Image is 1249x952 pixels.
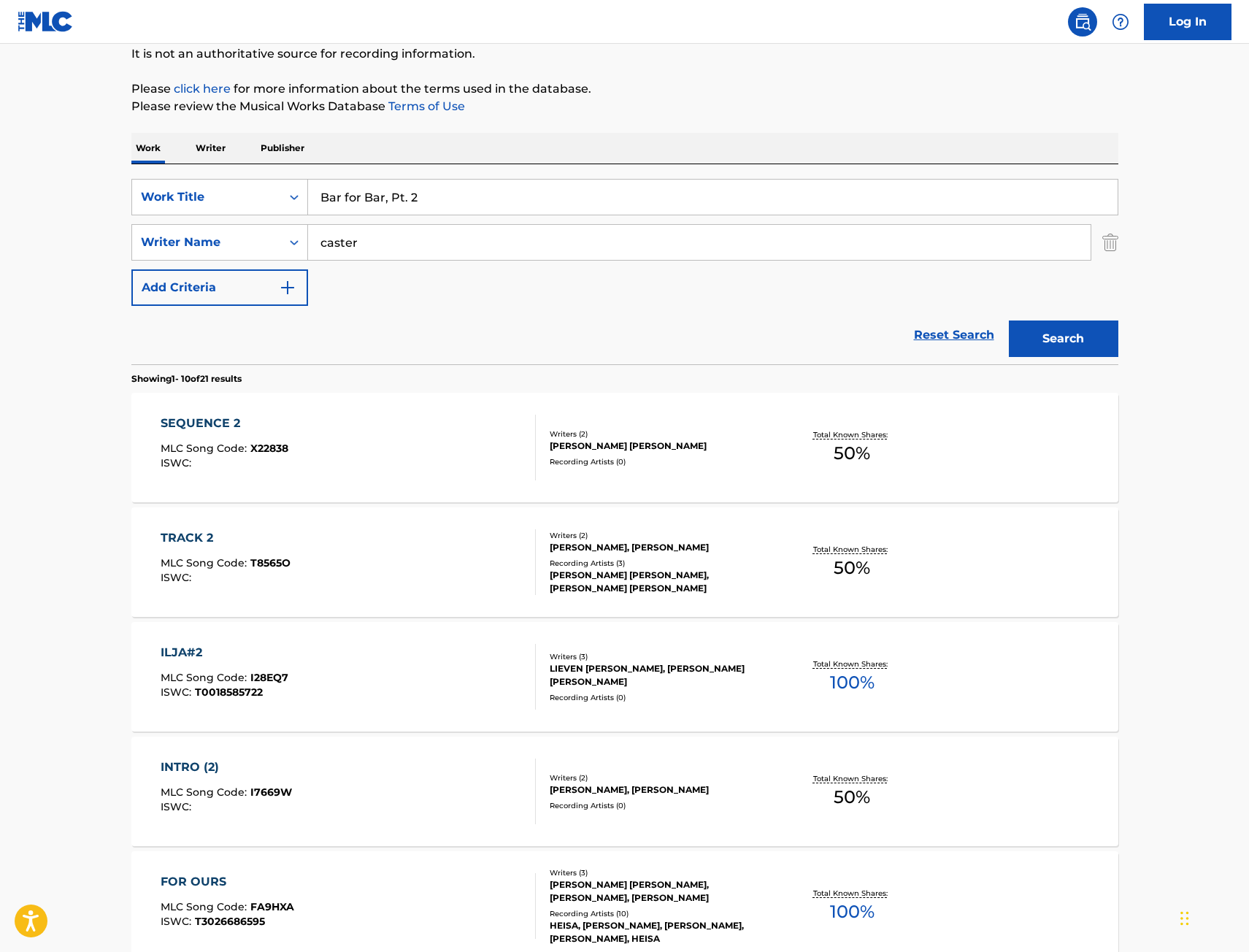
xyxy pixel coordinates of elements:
[131,269,308,306] button: Add Criteria
[1112,13,1129,31] img: help
[161,759,292,776] div: INTRO (2)
[550,651,770,662] div: Writers ( 3 )
[813,544,891,555] p: Total Known Shares:
[550,919,770,945] div: HEISA, [PERSON_NAME], [PERSON_NAME], [PERSON_NAME], HEISA
[195,686,263,699] span: T0018585722
[161,442,250,455] span: MLC Song Code :
[1068,7,1097,37] a: Public Search
[161,529,291,547] div: TRACK 2
[161,900,250,913] span: MLC Song Code :
[174,82,231,96] a: click here
[550,569,770,595] div: [PERSON_NAME] [PERSON_NAME], [PERSON_NAME] [PERSON_NAME]
[161,644,288,661] div: ILJA#2
[250,900,294,913] span: FA9HXA
[385,99,465,113] a: Terms of Use
[131,133,165,164] p: Work
[813,659,891,669] p: Total Known Shares:
[1074,13,1091,31] img: search
[141,188,272,206] div: Work Title
[550,541,770,554] div: [PERSON_NAME], [PERSON_NAME]
[830,899,875,925] span: 100 %
[161,556,250,569] span: MLC Song Code :
[250,442,288,455] span: X22838
[907,319,1002,351] a: Reset Search
[250,556,291,569] span: T8565O
[279,279,296,296] img: 9d2ae6d4665cec9f34b9.svg
[141,234,272,251] div: Writer Name
[131,98,1118,115] p: Please review the Musical Works Database
[813,888,891,899] p: Total Known Shares:
[1144,4,1231,40] a: Log In
[813,429,891,440] p: Total Known Shares:
[131,507,1118,617] a: TRACK 2MLC Song Code:T8565OISWC:Writers (2)[PERSON_NAME], [PERSON_NAME]Recording Artists (3)[PERS...
[834,784,870,810] span: 50 %
[550,908,770,919] div: Recording Artists ( 10 )
[830,669,875,696] span: 100 %
[1106,7,1135,37] div: Help
[131,622,1118,732] a: ILJA#2MLC Song Code:I28EQ7ISWC:T0018585722Writers (3)LIEVEN [PERSON_NAME], [PERSON_NAME] [PERSON_...
[550,456,770,467] div: Recording Artists ( 0 )
[550,867,770,878] div: Writers ( 3 )
[813,773,891,784] p: Total Known Shares:
[161,415,288,432] div: SEQUENCE 2
[550,800,770,811] div: Recording Artists ( 0 )
[550,662,770,688] div: LIEVEN [PERSON_NAME], [PERSON_NAME] [PERSON_NAME]
[18,11,74,32] img: MLC Logo
[1009,320,1118,357] button: Search
[256,133,309,164] p: Publisher
[161,800,195,813] span: ISWC :
[191,133,230,164] p: Writer
[161,571,195,584] span: ISWC :
[161,786,250,799] span: MLC Song Code :
[161,456,195,469] span: ISWC :
[550,772,770,783] div: Writers ( 2 )
[550,530,770,541] div: Writers ( 2 )
[131,80,1118,98] p: Please for more information about the terms used in the database.
[131,393,1118,502] a: SEQUENCE 2MLC Song Code:X22838ISWC:Writers (2)[PERSON_NAME] [PERSON_NAME]Recording Artists (0)Tot...
[550,429,770,439] div: Writers ( 2 )
[131,179,1118,364] form: Search Form
[161,915,195,928] span: ISWC :
[550,878,770,905] div: [PERSON_NAME] [PERSON_NAME], [PERSON_NAME], [PERSON_NAME]
[161,873,294,891] div: FOR OURS
[195,915,265,928] span: T3026686595
[550,558,770,569] div: Recording Artists ( 3 )
[131,737,1118,846] a: INTRO (2)MLC Song Code:I7669WISWC:Writers (2)[PERSON_NAME], [PERSON_NAME]Recording Artists (0)Tot...
[1180,897,1189,940] div: Drag
[834,440,870,467] span: 50 %
[1102,224,1118,261] img: Delete Criterion
[550,692,770,703] div: Recording Artists ( 0 )
[550,783,770,796] div: [PERSON_NAME], [PERSON_NAME]
[834,555,870,581] span: 50 %
[250,786,292,799] span: I7669W
[131,372,242,385] p: Showing 1 - 10 of 21 results
[1176,882,1249,952] iframe: Chat Widget
[161,686,195,699] span: ISWC :
[550,439,770,453] div: [PERSON_NAME] [PERSON_NAME]
[131,45,1118,63] p: It is not an authoritative source for recording information.
[250,671,288,684] span: I28EQ7
[161,671,250,684] span: MLC Song Code :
